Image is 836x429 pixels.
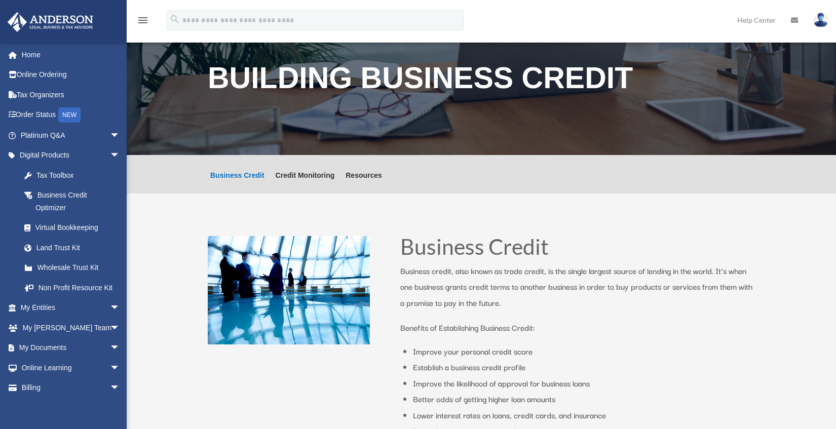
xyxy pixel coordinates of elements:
[35,221,123,234] div: Virtual Bookkeeping
[14,278,135,298] a: Non Profit Resource Kit
[7,45,135,65] a: Home
[137,14,149,26] i: menu
[208,236,370,344] img: business people talking in office
[813,13,828,27] img: User Pic
[7,105,135,126] a: Order StatusNEW
[276,172,335,193] a: Credit Monitoring
[110,145,130,166] span: arrow_drop_down
[58,107,81,123] div: NEW
[7,125,135,145] a: Platinum Q&Aarrow_drop_down
[7,378,135,398] a: Billingarrow_drop_down
[14,185,130,218] a: Business Credit Optimizer
[7,65,135,85] a: Online Ordering
[110,358,130,378] span: arrow_drop_down
[413,407,755,423] li: Lower interest rates on loans, credit cards, and insurance
[137,18,149,26] a: menu
[14,258,135,278] a: Wholesale Trust Kit
[14,218,135,238] a: Virtual Bookkeeping
[413,359,755,375] li: Establish a business credit profile
[400,236,755,263] h1: Business Credit
[400,320,755,336] p: Benefits of Establishing Business Credit:
[413,375,755,392] li: Improve the likelihood of approval for business loans
[208,63,755,98] h1: Building Business Credit
[35,242,123,254] div: Land Trust Kit
[169,14,180,25] i: search
[35,261,123,274] div: Wholesale Trust Kit
[14,238,135,258] a: Land Trust Kit
[7,85,135,105] a: Tax Organizers
[346,172,382,193] a: Resources
[35,282,123,294] div: Non Profit Resource Kit
[35,169,123,182] div: Tax Toolbox
[110,298,130,319] span: arrow_drop_down
[7,318,135,338] a: My [PERSON_NAME] Teamarrow_drop_down
[110,125,130,146] span: arrow_drop_down
[7,298,135,318] a: My Entitiesarrow_drop_down
[413,343,755,360] li: Improve your personal credit score
[110,338,130,359] span: arrow_drop_down
[413,391,755,407] li: Better odds of getting higher loan amounts
[210,172,264,193] a: Business Credit
[7,338,135,358] a: My Documentsarrow_drop_down
[110,318,130,338] span: arrow_drop_down
[7,358,135,378] a: Online Learningarrow_drop_down
[14,165,135,185] a: Tax Toolbox
[35,189,118,214] div: Business Credit Optimizer
[5,12,96,32] img: Anderson Advisors Platinum Portal
[400,263,755,320] p: Business credit, also known as trade credit, is the single largest source of lending in the world...
[110,378,130,399] span: arrow_drop_down
[7,145,135,166] a: Digital Productsarrow_drop_down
